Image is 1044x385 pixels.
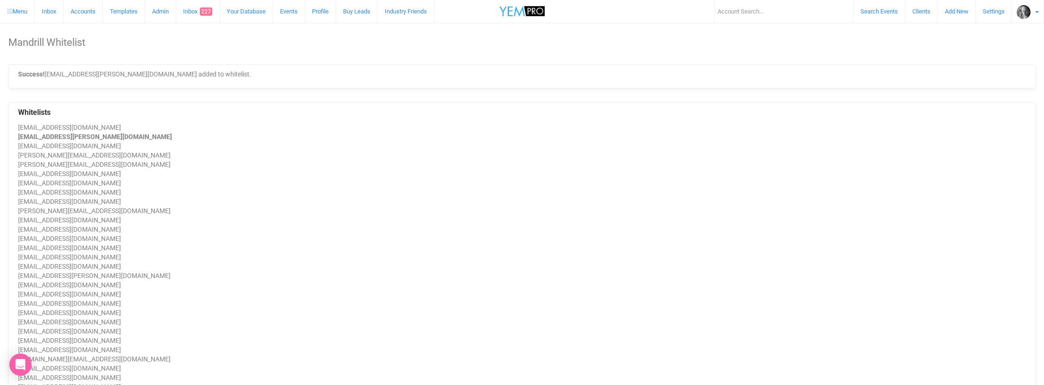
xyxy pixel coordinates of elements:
[18,107,1026,118] legend: Whitelists
[18,215,1026,225] div: [EMAIL_ADDRESS][DOMAIN_NAME]
[18,169,1026,178] div: [EMAIL_ADDRESS][DOMAIN_NAME]
[200,7,212,16] span: 227
[18,345,1026,354] div: [EMAIL_ADDRESS][DOMAIN_NAME]
[18,141,1026,151] div: [EMAIL_ADDRESS][DOMAIN_NAME]
[18,373,1026,382] div: [EMAIL_ADDRESS][DOMAIN_NAME]
[912,8,930,15] span: Clients
[18,252,1026,262] div: [EMAIL_ADDRESS][DOMAIN_NAME]
[18,271,1026,280] div: [EMAIL_ADDRESS][PERSON_NAME][DOMAIN_NAME]
[18,317,1026,327] div: [EMAIL_ADDRESS][DOMAIN_NAME]
[9,353,32,376] div: Open Intercom Messenger
[18,178,1026,188] div: [EMAIL_ADDRESS][DOMAIN_NAME]
[18,280,1026,290] div: [EMAIL_ADDRESS][DOMAIN_NAME]
[8,37,1036,48] h1: Mandrill Whitelist
[18,308,1026,317] div: [EMAIL_ADDRESS][DOMAIN_NAME]
[18,225,1026,234] div: [EMAIL_ADDRESS][DOMAIN_NAME]
[18,133,172,140] strong: [EMAIL_ADDRESS][PERSON_NAME][DOMAIN_NAME]
[18,70,45,78] strong: Success!
[18,188,1026,197] div: [EMAIL_ADDRESS][DOMAIN_NAME]
[18,206,1026,215] div: [PERSON_NAME][EMAIL_ADDRESS][DOMAIN_NAME]
[18,290,1026,299] div: [EMAIL_ADDRESS][DOMAIN_NAME]
[18,364,1026,373] div: [EMAIL_ADDRESS][DOMAIN_NAME]
[18,160,1026,169] div: [PERSON_NAME][EMAIL_ADDRESS][DOMAIN_NAME]
[18,354,1026,364] div: [DOMAIN_NAME][EMAIL_ADDRESS][DOMAIN_NAME]
[18,151,1026,160] div: [PERSON_NAME][EMAIL_ADDRESS][DOMAIN_NAME]
[945,8,968,15] span: Add New
[18,197,1026,206] div: [EMAIL_ADDRESS][DOMAIN_NAME]
[18,123,1026,132] div: [EMAIL_ADDRESS][DOMAIN_NAME]
[18,299,1026,308] div: [EMAIL_ADDRESS][DOMAIN_NAME]
[1017,5,1031,19] img: open-uri20201103-4-gj8l2i
[18,336,1026,345] div: [EMAIL_ADDRESS][DOMAIN_NAME]
[18,262,1026,271] div: [EMAIL_ADDRESS][DOMAIN_NAME]
[18,243,1026,252] div: [EMAIL_ADDRESS][DOMAIN_NAME]
[18,327,1026,336] div: [EMAIL_ADDRESS][DOMAIN_NAME]
[8,64,1036,88] div: [EMAIL_ADDRESS][PERSON_NAME][DOMAIN_NAME] added to whitelist.
[18,234,1026,243] div: [EMAIL_ADDRESS][DOMAIN_NAME]
[860,8,898,15] span: Search Events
